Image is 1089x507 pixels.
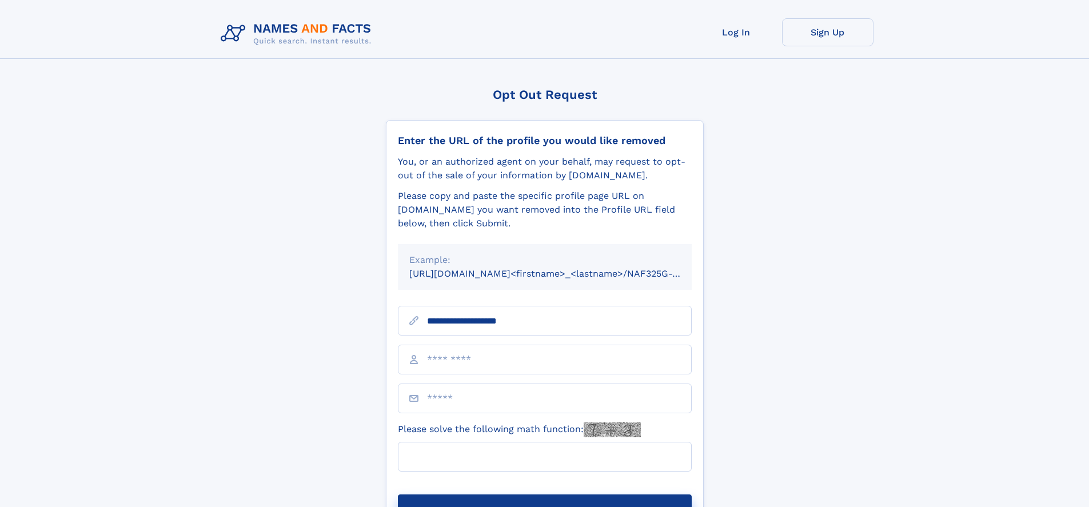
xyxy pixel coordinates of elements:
div: Please copy and paste the specific profile page URL on [DOMAIN_NAME] you want removed into the Pr... [398,189,692,230]
div: Enter the URL of the profile you would like removed [398,134,692,147]
img: Logo Names and Facts [216,18,381,49]
div: Example: [409,253,680,267]
label: Please solve the following math function: [398,422,641,437]
div: You, or an authorized agent on your behalf, may request to opt-out of the sale of your informatio... [398,155,692,182]
a: Sign Up [782,18,873,46]
small: [URL][DOMAIN_NAME]<firstname>_<lastname>/NAF325G-xxxxxxxx [409,268,713,279]
div: Opt Out Request [386,87,704,102]
a: Log In [691,18,782,46]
